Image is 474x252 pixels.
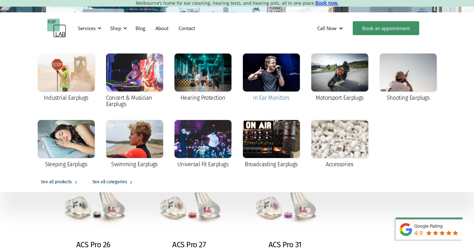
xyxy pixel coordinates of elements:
[74,19,103,38] div: Services
[353,21,419,35] a: Book an appointment
[106,95,163,107] div: Concert & Musician Earplugs
[240,50,303,105] a: In Ear Monitors
[308,50,371,105] a: Motorsport Earplugs
[387,95,430,101] div: Shooting Earplugs
[86,172,141,192] a: See all categories
[41,178,72,186] div: See all products
[239,175,332,239] img: ACS Pro 31
[35,117,98,172] a: Sleeping Earplugs
[47,19,66,38] a: home
[376,50,440,105] a: Shooting Earplugs
[172,240,206,249] h2: ACS Pro 27
[177,161,228,167] div: Universal Fit Earplugs
[308,117,371,172] a: Accessories
[245,161,298,167] div: Broadcasting Earplugs
[47,175,140,239] img: ACS Pro 26
[103,50,166,112] a: Concert & Musician Earplugs
[44,95,88,101] div: Industrial Earplugs
[171,117,235,172] a: Universal Fit Earplugs
[92,178,127,186] div: See all categories
[171,50,235,105] a: Hearing Protection
[35,172,86,192] a: See all products
[326,161,353,167] div: Accessories
[316,95,363,101] div: Motorsport Earplugs
[130,19,150,37] a: Blog
[45,161,87,167] div: Sleeping Earplugs
[317,25,337,31] div: Call Now
[253,95,289,101] div: In Ear Monitors
[240,117,303,172] a: Broadcasting Earplugs
[143,175,236,239] img: ACS Pro 27
[312,19,350,38] div: Call Now
[78,25,96,31] div: Services
[111,161,158,167] div: Swimming Earplugs
[106,19,129,38] div: Shop
[150,19,174,37] a: About
[269,240,301,249] h2: ACS Pro 31
[103,117,166,172] a: Swimming Earplugs
[174,19,200,37] a: Contact
[76,240,111,249] h2: ACS Pro 26
[110,25,121,31] div: Shop
[180,95,225,101] div: Hearing Protection
[35,50,98,105] a: Industrial Earplugs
